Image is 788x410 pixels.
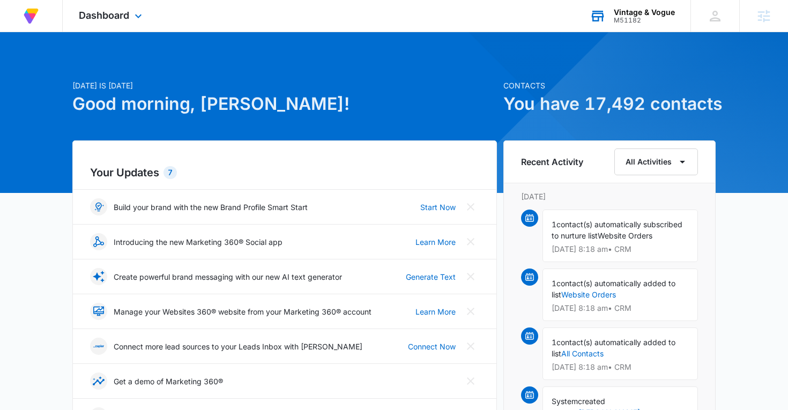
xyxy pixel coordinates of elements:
[462,198,479,215] button: Close
[552,304,689,312] p: [DATE] 8:18 am • CRM
[614,8,675,17] div: account name
[114,271,342,282] p: Create powerful brand messaging with our new AI text generator
[79,10,129,21] span: Dashboard
[614,17,675,24] div: account id
[552,220,682,240] span: contact(s) automatically subscribed to nurture list
[72,91,497,117] h1: Good morning, [PERSON_NAME]!
[21,6,41,26] img: Volusion
[503,91,716,117] h1: You have 17,492 contacts
[614,148,698,175] button: All Activities
[503,80,716,91] p: Contacts
[552,338,556,347] span: 1
[420,202,456,213] a: Start Now
[114,341,362,352] p: Connect more lead sources to your Leads Inbox with [PERSON_NAME]
[163,166,177,179] div: 7
[462,338,479,355] button: Close
[462,233,479,250] button: Close
[114,376,223,387] p: Get a demo of Marketing 360®
[114,236,283,248] p: Introducing the new Marketing 360® Social app
[415,306,456,317] a: Learn More
[72,80,497,91] p: [DATE] is [DATE]
[408,341,456,352] a: Connect Now
[462,268,479,285] button: Close
[598,231,652,240] span: Website Orders
[561,349,604,358] a: All Contacts
[114,306,371,317] p: Manage your Websites 360® website from your Marketing 360® account
[552,338,675,358] span: contact(s) automatically added to list
[552,363,689,371] p: [DATE] 8:18 am • CRM
[552,279,556,288] span: 1
[552,397,578,406] span: System
[114,202,308,213] p: Build your brand with the new Brand Profile Smart Start
[552,220,556,229] span: 1
[462,303,479,320] button: Close
[521,191,698,202] p: [DATE]
[561,290,616,299] a: Website Orders
[552,245,689,253] p: [DATE] 8:18 am • CRM
[415,236,456,248] a: Learn More
[90,165,479,181] h2: Your Updates
[462,372,479,390] button: Close
[406,271,456,282] a: Generate Text
[521,155,583,168] h6: Recent Activity
[552,279,675,299] span: contact(s) automatically added to list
